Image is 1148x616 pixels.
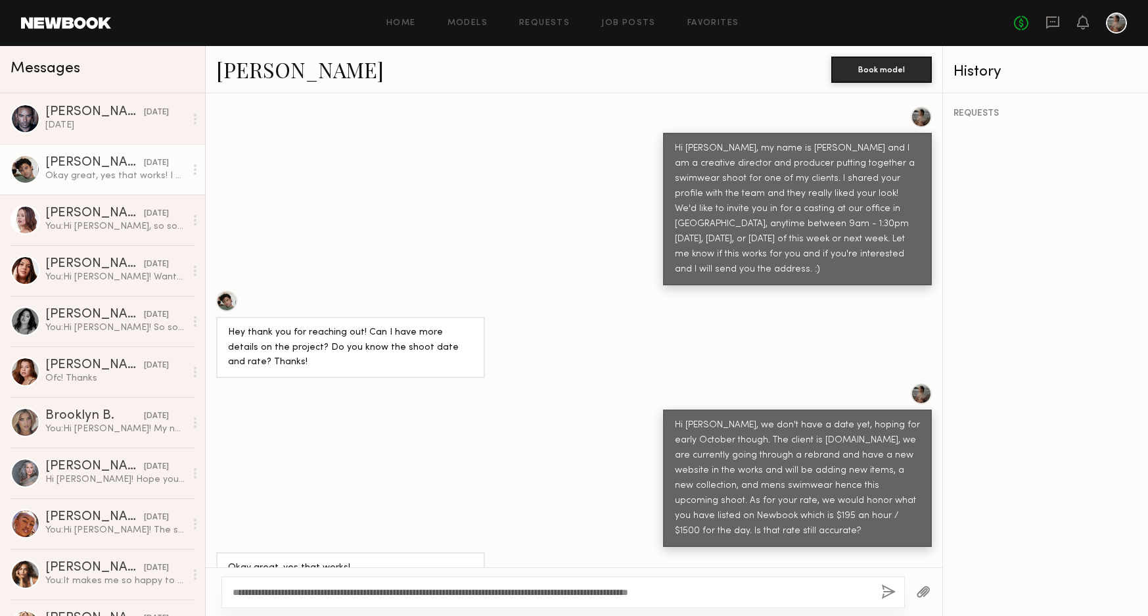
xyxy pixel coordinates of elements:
div: [PERSON_NAME] [45,460,144,473]
div: [DATE] [144,360,169,372]
div: [DATE] [45,119,185,131]
a: Home [386,19,416,28]
div: [PERSON_NAME] [45,106,144,119]
div: Okay great, yes that works! I have a shoot [DATE] but it wraps around 1:30. So I’m free to come b... [45,170,185,182]
div: [PERSON_NAME] [45,156,144,170]
div: You: Hi [PERSON_NAME]! My name is [PERSON_NAME] and I am a creative director / producer for photo... [45,423,185,435]
div: You: It makes me so happy to hear that you enjoyed working together! Let me know when you decide ... [45,575,185,587]
div: [PERSON_NAME] [45,258,144,271]
div: [DATE] [144,258,169,271]
div: Hi [PERSON_NAME], we don't have a date yet, hoping for early October though. The client is [DOMAI... [675,418,920,539]
div: [DATE] [144,208,169,220]
div: [PERSON_NAME] [45,561,144,575]
div: Hi [PERSON_NAME], my name is [PERSON_NAME] and I am a creative director and producer putting toge... [675,141,920,277]
a: Favorites [687,19,739,28]
div: [DATE] [144,107,169,119]
div: [PERSON_NAME] [45,511,144,524]
a: [PERSON_NAME] [216,55,384,83]
div: [PERSON_NAME] [45,308,144,321]
div: You: Hi [PERSON_NAME]! So sorry for my delayed response! Unfortunately we need a true plus size m... [45,321,185,334]
div: Brooklyn B. [45,410,144,423]
div: History [953,64,1137,80]
div: [PERSON_NAME] [45,359,144,372]
div: [DATE] [144,562,169,575]
div: You: Hi [PERSON_NAME], so sorry for my delayed response. The address is [STREET_ADDRESS] [45,220,185,233]
a: Requests [519,19,570,28]
div: You: Hi [PERSON_NAME]! The shoot we reached out to you for has already been completed. Thank you ... [45,524,185,536]
div: [DATE] [144,461,169,473]
div: REQUESTS [953,109,1137,118]
div: [DATE] [144,511,169,524]
a: Models [448,19,488,28]
div: Ofc! Thanks [45,372,185,385]
div: [PERSON_NAME] [45,207,144,220]
span: Messages [11,61,80,76]
div: [DATE] [144,309,169,321]
div: [DATE] [144,157,169,170]
a: Job Posts [601,19,656,28]
button: Book model [831,57,932,83]
div: You: Hi [PERSON_NAME]! Wanted to follow up with you regarding our casting call! Please let us kno... [45,271,185,283]
div: Hi [PERSON_NAME]! Hope you are having a nice day. I posted the review and wanted to let you know ... [45,473,185,486]
div: Hey thank you for reaching out! Can I have more details on the project? Do you know the shoot dat... [228,325,473,371]
a: Book model [831,63,932,74]
div: [DATE] [144,410,169,423]
div: Okay great, yes that works! I have a shoot [DATE] but it wraps around 1:30. So I’m free to come b... [228,561,473,606]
